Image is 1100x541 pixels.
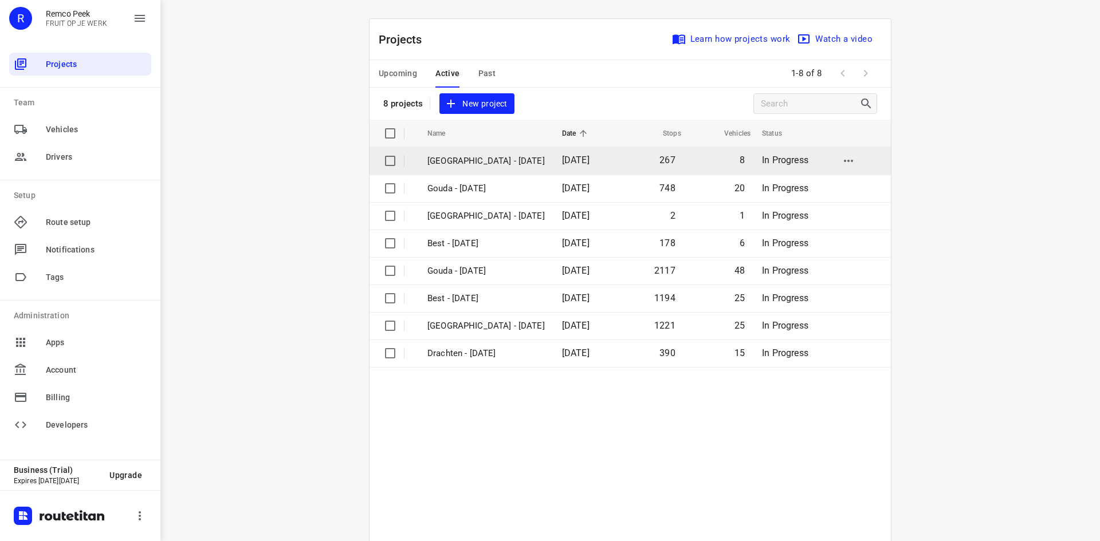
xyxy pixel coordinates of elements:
div: Search [859,97,877,110]
span: In Progress [762,265,808,276]
span: [DATE] [562,293,590,303]
span: Billing [46,392,147,404]
span: 25 [734,320,745,331]
p: Best - Wednesday [427,292,545,305]
span: [DATE] [562,183,590,194]
div: Vehicles [9,118,151,141]
p: Setup [14,189,151,202]
span: In Progress [762,347,808,358]
span: 25 [734,293,745,303]
span: 178 [659,238,675,248]
span: Previous Page [831,62,854,85]
div: Notifications [9,238,151,261]
p: Business (Trial) [14,465,100,475]
span: In Progress [762,155,808,165]
span: Status [762,127,797,140]
span: In Progress [762,320,808,331]
span: Active [435,66,459,81]
p: Drachten - Wednesday [427,347,545,360]
span: 748 [659,183,675,194]
span: Vehicles [709,127,751,140]
div: Account [9,358,151,381]
input: Search projects [761,95,859,113]
span: 2 [670,210,675,221]
p: Team [14,97,151,109]
span: 1221 [654,320,675,331]
span: 1194 [654,293,675,303]
span: Apps [46,337,147,349]
span: In Progress [762,210,808,221]
span: [DATE] [562,265,590,276]
div: Apps [9,331,151,354]
span: [DATE] [562,155,590,165]
span: Next Page [854,62,877,85]
div: Developers [9,413,151,436]
span: [DATE] [562,210,590,221]
div: Route setup [9,211,151,234]
button: Upgrade [100,465,151,485]
span: 1-8 of 8 [787,61,827,86]
span: 8 [740,155,745,165]
span: Vehicles [46,124,147,136]
p: Antwerpen - Thursday [427,210,545,223]
span: In Progress [762,293,808,303]
p: Gouda - Wednesday [427,264,545,278]
p: Administration [14,310,151,322]
button: New project [439,93,514,114]
p: Expires [DATE][DATE] [14,477,100,485]
p: Zwolle - Thursday [427,155,545,168]
span: Name [427,127,461,140]
span: Account [46,364,147,376]
span: [DATE] [562,347,590,358]
span: [DATE] [562,238,590,248]
span: Tags [46,271,147,283]
span: 1 [740,210,745,221]
span: Upcoming [379,66,417,81]
span: Developers [46,419,147,431]
span: New project [446,97,507,111]
p: Zwolle - Wednesday [427,319,545,333]
span: 20 [734,183,745,194]
span: Upgrade [109,471,142,480]
span: [DATE] [562,320,590,331]
span: 2117 [654,265,675,276]
span: Route setup [46,216,147,228]
p: 8 projects [383,98,423,109]
span: Past [478,66,496,81]
div: Projects [9,53,151,76]
span: Projects [46,58,147,70]
p: Gouda - Thursday [427,182,545,195]
span: 48 [734,265,745,276]
span: 390 [659,347,675,358]
p: Remco Peek [46,9,107,18]
p: Best - Thursday [427,237,545,250]
span: In Progress [762,183,808,194]
div: R [9,7,32,30]
div: Drivers [9,145,151,168]
span: 15 [734,347,745,358]
span: Date [562,127,591,140]
span: 267 [659,155,675,165]
p: Projects [379,31,431,48]
span: Drivers [46,151,147,163]
span: Notifications [46,244,147,256]
div: Tags [9,266,151,289]
span: 6 [740,238,745,248]
p: FRUIT OP JE WERK [46,19,107,27]
span: In Progress [762,238,808,248]
div: Billing [9,386,151,409]
span: Stops [648,127,681,140]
